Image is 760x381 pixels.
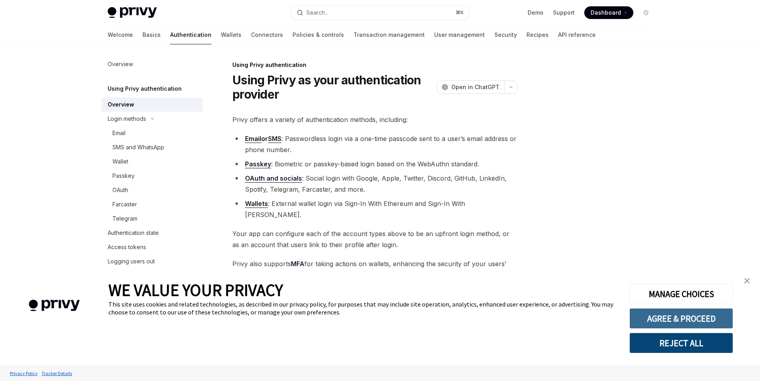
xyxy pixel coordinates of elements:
[591,9,621,17] span: Dashboard
[112,157,128,166] div: Wallet
[232,133,518,155] li: : Passwordless login via a one-time passcode sent to a user’s email address or phone number.
[245,135,281,143] strong: or
[291,260,304,268] a: MFA
[108,114,146,124] div: Login methods
[108,242,146,252] div: Access tokens
[40,366,74,380] a: Tracker Details
[112,200,137,209] div: Farcaster
[434,25,485,44] a: User management
[293,25,344,44] a: Policies & controls
[306,8,329,17] div: Search...
[112,171,135,181] div: Passkey
[584,6,633,19] a: Dashboard
[456,10,464,16] span: ⌘ K
[245,135,261,143] a: Email
[101,126,203,140] a: Email
[629,333,733,353] button: REJECT ALL
[232,73,433,101] h1: Using Privy as your authentication provider
[629,308,733,329] button: AGREE & PROCEED
[112,185,128,195] div: OAuth
[528,9,543,17] a: Demo
[108,300,617,316] div: This site uses cookies and related technologies, as described in our privacy policy, for purposes...
[101,211,203,226] a: Telegram
[251,25,283,44] a: Connectors
[268,135,281,143] a: SMS
[101,169,203,183] a: Passkey
[101,154,203,169] a: Wallet
[101,226,203,240] a: Authentication state
[232,258,518,280] span: Privy also supports for taking actions on wallets, enhancing the security of your users’ accounts...
[108,59,133,69] div: Overview
[101,240,203,254] a: Access tokens
[232,198,518,220] li: : External wallet login via Sign-In With Ethereum and Sign-In With [PERSON_NAME].
[108,257,155,266] div: Logging users out
[526,25,549,44] a: Recipes
[170,25,211,44] a: Authentication
[101,97,203,112] a: Overview
[12,288,97,323] img: company logo
[232,228,518,250] span: Your app can configure each of the account types above to be an upfront login method, or as an ac...
[108,25,133,44] a: Welcome
[232,158,518,170] li: : Biometric or passkey-based login based on the WebAuthn standard.
[245,160,271,168] a: Passkey
[101,140,203,154] a: SMS and WhatsApp
[739,273,755,289] a: close banner
[629,284,733,304] button: MANAGE CHOICES
[353,25,425,44] a: Transaction management
[108,280,283,300] span: WE VALUE YOUR PRIVACY
[221,25,241,44] a: Wallets
[494,25,517,44] a: Security
[245,174,302,183] a: OAuth and socials
[142,25,161,44] a: Basics
[112,128,125,138] div: Email
[108,7,157,18] img: light logo
[232,114,518,125] span: Privy offers a variety of authentication methods, including:
[112,214,137,223] div: Telegram
[108,228,159,238] div: Authentication state
[640,6,652,19] button: Toggle dark mode
[101,254,203,269] a: Logging users out
[437,80,504,94] button: Open in ChatGPT
[232,173,518,195] li: : Social login with Google, Apple, Twitter, Discord, GitHub, LinkedIn, Spotify, Telegram, Farcast...
[112,143,164,152] div: SMS and WhatsApp
[101,57,203,71] a: Overview
[108,84,182,93] h5: Using Privy authentication
[8,366,40,380] a: Privacy Policy
[553,9,575,17] a: Support
[291,6,469,20] button: Search...⌘K
[245,200,268,208] a: Wallets
[101,197,203,211] a: Farcaster
[232,61,518,69] div: Using Privy authentication
[108,100,134,109] div: Overview
[558,25,596,44] a: API reference
[744,278,750,284] img: close banner
[101,183,203,197] a: OAuth
[451,83,500,91] span: Open in ChatGPT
